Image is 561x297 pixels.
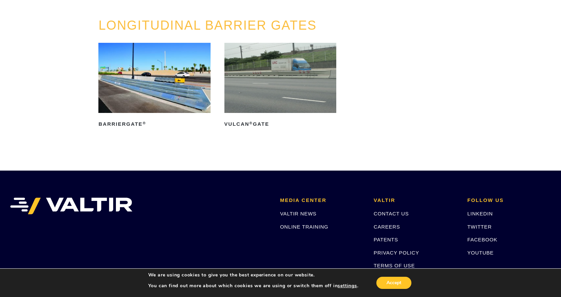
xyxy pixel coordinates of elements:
a: YOUTUBE [467,250,494,256]
a: Vulcan®Gate [224,43,336,129]
h2: BarrierGate [98,119,210,130]
a: VALTIR NEWS [280,211,316,216]
a: LONGITUDINAL BARRIER GATES [98,18,316,32]
a: CAREERS [374,224,400,230]
a: BarrierGate® [98,43,210,129]
a: LINKEDIN [467,211,493,216]
a: FACEBOOK [467,237,497,242]
p: We are using cookies to give you the best experience on our website. [148,272,359,278]
a: ONLINE TRAINING [280,224,328,230]
h2: Vulcan Gate [224,119,336,130]
h2: VALTIR [374,198,457,203]
h2: FOLLOW US [467,198,551,203]
a: PRIVACY POLICY [374,250,419,256]
a: TWITTER [467,224,492,230]
a: PATENTS [374,237,398,242]
h2: MEDIA CENTER [280,198,364,203]
a: TERMS OF USE [374,263,415,268]
button: settings [338,283,357,289]
button: Accept [376,277,411,289]
p: You can find out more about which cookies we are using or switch them off in . [148,283,359,289]
sup: ® [249,121,253,125]
img: VALTIR [10,198,132,214]
sup: ® [143,121,146,125]
a: CONTACT US [374,211,409,216]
